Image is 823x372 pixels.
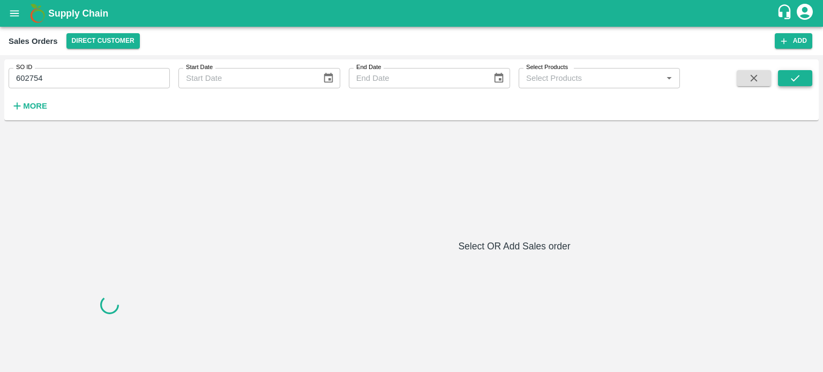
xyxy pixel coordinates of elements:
input: End Date [349,68,484,88]
input: Enter SO ID [9,68,170,88]
h6: Select OR Add Sales order [214,239,814,254]
button: Choose date [489,68,509,88]
img: logo [27,3,48,24]
input: Select Products [522,71,659,85]
label: End Date [356,63,381,72]
label: Start Date [186,63,213,72]
input: Start Date [178,68,314,88]
strong: More [23,102,47,110]
label: SO ID [16,63,32,72]
div: customer-support [776,4,795,23]
button: Choose date [318,68,339,88]
b: Supply Chain [48,8,108,19]
button: Open [662,71,676,85]
button: open drawer [2,1,27,26]
div: Sales Orders [9,34,58,48]
div: account of current user [795,2,814,25]
button: More [9,97,50,115]
button: Add [775,33,812,49]
a: Supply Chain [48,6,776,21]
label: Select Products [526,63,568,72]
button: Select DC [66,33,140,49]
